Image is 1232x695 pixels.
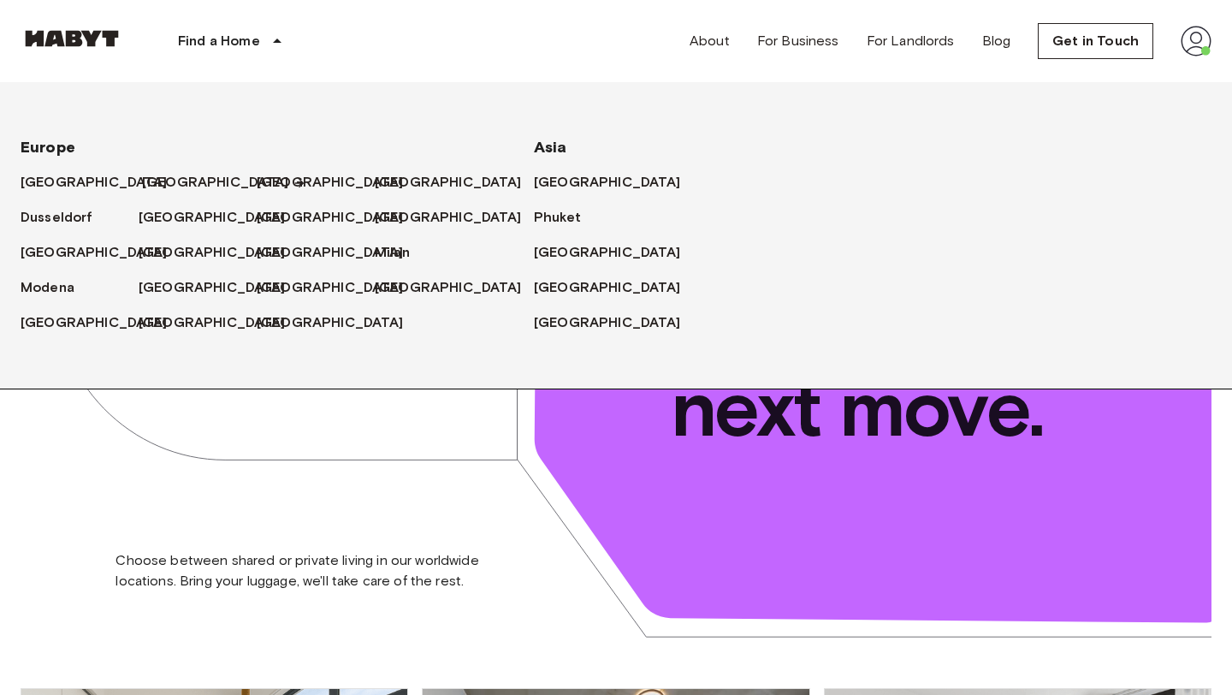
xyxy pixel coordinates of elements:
font: Milan [375,244,410,260]
a: [GEOGRAPHIC_DATA] [139,207,303,229]
font: Find a Home [178,33,260,49]
a: For Business [757,31,839,51]
a: [GEOGRAPHIC_DATA] [534,172,698,193]
font: [GEOGRAPHIC_DATA] [534,279,681,295]
font: [GEOGRAPHIC_DATA] [257,244,404,260]
font: Phuket [534,209,581,225]
a: [GEOGRAPHIC_DATA] [142,172,306,193]
font: For Business [757,33,839,49]
a: Dusseldorf [21,207,110,229]
font: Get in Touch [1052,33,1139,49]
a: [GEOGRAPHIC_DATA] [139,277,303,299]
a: [GEOGRAPHIC_DATA] [534,312,698,334]
font: [GEOGRAPHIC_DATA] [534,174,681,190]
font: [GEOGRAPHIC_DATA] [375,174,522,190]
font: Dusseldorf [21,209,93,225]
a: Modena [21,277,92,299]
a: [GEOGRAPHIC_DATA] [21,312,185,334]
a: [GEOGRAPHIC_DATA] [257,242,421,264]
a: Blog [982,31,1011,51]
font: [GEOGRAPHIC_DATA] [534,314,681,330]
font: [GEOGRAPHIC_DATA] [375,279,522,295]
font: [GEOGRAPHIC_DATA] [257,314,404,330]
img: Habyt [21,30,123,47]
a: [GEOGRAPHIC_DATA] [257,207,421,229]
font: [GEOGRAPHIC_DATA] [139,244,286,260]
a: [GEOGRAPHIC_DATA] [139,242,303,264]
font: [GEOGRAPHIC_DATA] [534,244,681,260]
font: [GEOGRAPHIC_DATA] [21,174,168,190]
a: For Landlords [867,31,955,51]
a: [GEOGRAPHIC_DATA] [257,312,421,334]
a: [GEOGRAPHIC_DATA] [257,172,421,193]
font: Asia [534,138,567,157]
font: Modena [21,279,74,295]
font: [GEOGRAPHIC_DATA] [257,279,404,295]
font: Unlock your next move. [671,261,1092,456]
a: [GEOGRAPHIC_DATA] [534,277,698,299]
a: [GEOGRAPHIC_DATA] [534,242,698,264]
font: [GEOGRAPHIC_DATA] [139,209,286,225]
font: Choose between shared or private living in our worldwide locations. Bring your luggage, we'll tak... [115,552,478,589]
font: [GEOGRAPHIC_DATA] [257,209,404,225]
font: [GEOGRAPHIC_DATA] [257,174,404,190]
font: [GEOGRAPHIC_DATA] [139,279,286,295]
a: About [690,31,730,51]
font: [GEOGRAPHIC_DATA] [139,314,286,330]
a: [GEOGRAPHIC_DATA] [375,277,539,299]
font: [GEOGRAPHIC_DATA] [21,244,168,260]
a: Get in Touch [1038,23,1153,59]
font: Europe [21,138,75,157]
a: [GEOGRAPHIC_DATA] [21,242,185,264]
img: avatar [1181,26,1211,56]
font: [GEOGRAPHIC_DATA] [375,209,522,225]
a: [GEOGRAPHIC_DATA] [257,277,421,299]
font: For Landlords [867,33,955,49]
font: Blog [982,33,1011,49]
font: [GEOGRAPHIC_DATA] [21,314,168,330]
a: Milan [375,242,427,264]
font: About [690,33,730,49]
a: Phuket [534,207,598,229]
a: [GEOGRAPHIC_DATA] [375,207,539,229]
a: [GEOGRAPHIC_DATA] [21,172,185,193]
a: [GEOGRAPHIC_DATA] [375,172,539,193]
a: [GEOGRAPHIC_DATA] [139,312,303,334]
font: [GEOGRAPHIC_DATA] [142,174,289,190]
